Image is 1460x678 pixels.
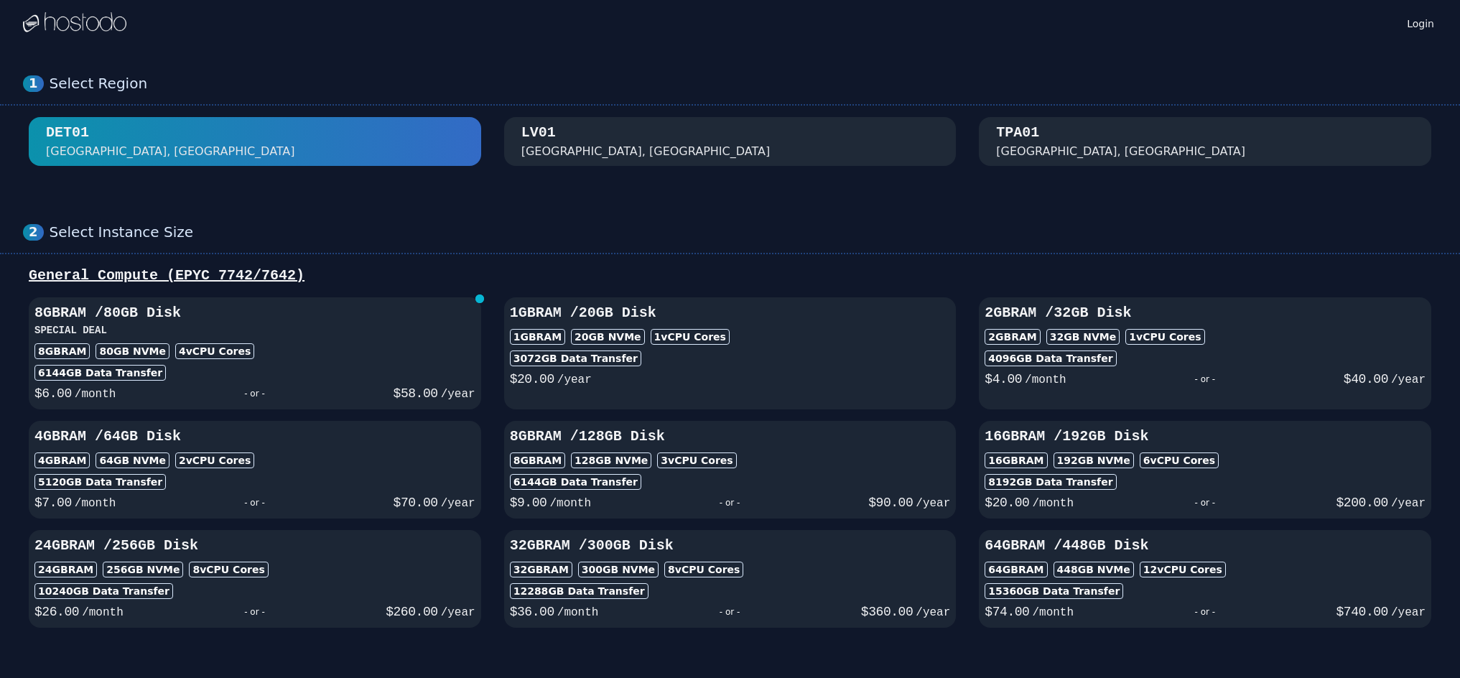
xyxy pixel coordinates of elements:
span: /year [1391,606,1426,619]
div: 1 vCPU Cores [1125,329,1204,345]
div: [GEOGRAPHIC_DATA], [GEOGRAPHIC_DATA] [521,143,771,160]
button: 1GBRAM /20GB Disk1GBRAM20GB NVMe1vCPU Cores3072GB Data Transfer$20.00/year [504,297,957,409]
span: $ 20.00 [985,496,1029,510]
button: 16GBRAM /192GB Disk16GBRAM192GB NVMe6vCPU Cores8192GB Data Transfer$20.00/month- or -$200.00/year [979,421,1431,519]
div: 12 vCPU Cores [1140,562,1226,577]
h3: 4GB RAM / 64 GB Disk [34,427,475,447]
button: 24GBRAM /256GB Disk24GBRAM256GB NVMe8vCPU Cores10240GB Data Transfer$26.00/month- or -$260.00/year [29,530,481,628]
div: 6144 GB Data Transfer [34,365,166,381]
div: - or - [1074,493,1336,513]
span: $ 90.00 [868,496,913,510]
div: 4GB RAM [34,452,90,468]
a: Login [1404,14,1437,31]
div: 16GB RAM [985,452,1047,468]
div: DET01 [46,123,89,143]
div: 128 GB NVMe [571,452,651,468]
div: 2 [23,224,44,241]
h3: 8GB RAM / 80 GB Disk [34,303,475,323]
span: /year [557,373,592,386]
button: 8GBRAM /128GB Disk8GBRAM128GB NVMe3vCPU Cores6144GB Data Transfer$9.00/month- or -$90.00/year [504,421,957,519]
div: 3072 GB Data Transfer [510,350,641,366]
h3: 2GB RAM / 32 GB Disk [985,303,1426,323]
div: 1 vCPU Cores [651,329,730,345]
span: /year [916,497,950,510]
h3: 1GB RAM / 20 GB Disk [510,303,951,323]
div: 300 GB NVMe [578,562,659,577]
div: 256 GB NVMe [103,562,183,577]
div: 8 vCPU Cores [664,562,743,577]
span: /month [1032,606,1074,619]
div: 64 GB NVMe [96,452,169,468]
div: 4096 GB Data Transfer [985,350,1116,366]
h3: 64GB RAM / 448 GB Disk [985,536,1426,556]
div: 4 vCPU Cores [175,343,254,359]
span: $ 4.00 [985,372,1022,386]
span: /month [549,497,591,510]
img: Logo [23,12,126,34]
span: /year [916,606,950,619]
div: 80 GB NVMe [96,343,169,359]
button: LV01 [GEOGRAPHIC_DATA], [GEOGRAPHIC_DATA] [504,117,957,166]
div: LV01 [521,123,556,143]
div: Select Region [50,75,1437,93]
button: 8GBRAM /80GB DiskSPECIAL DEAL8GBRAM80GB NVMe4vCPU Cores6144GB Data Transfer$6.00/month- or -$58.0... [29,297,481,409]
span: /month [75,497,116,510]
div: 448 GB NVMe [1054,562,1134,577]
button: 2GBRAM /32GB Disk2GBRAM32GB NVMe1vCPU Cores4096GB Data Transfer$4.00/month- or -$40.00/year [979,297,1431,409]
div: 8GB RAM [34,343,90,359]
div: TPA01 [996,123,1039,143]
span: $ 9.00 [510,496,547,510]
span: /month [1032,497,1074,510]
span: /year [1391,497,1426,510]
span: $ 40.00 [1344,372,1388,386]
div: - or - [1066,369,1344,389]
span: $ 58.00 [394,386,438,401]
span: /year [1391,373,1426,386]
h3: 16GB RAM / 192 GB Disk [985,427,1426,447]
button: DET01 [GEOGRAPHIC_DATA], [GEOGRAPHIC_DATA] [29,117,481,166]
div: 1GB RAM [510,329,565,345]
span: /year [441,497,475,510]
span: $ 260.00 [386,605,437,619]
div: 3 vCPU Cores [657,452,736,468]
div: - or - [116,384,393,404]
div: 10240 GB Data Transfer [34,583,173,599]
div: 2 vCPU Cores [175,452,254,468]
span: $ 200.00 [1336,496,1388,510]
div: 15360 GB Data Transfer [985,583,1123,599]
span: /month [1025,373,1066,386]
span: $ 7.00 [34,496,72,510]
span: /year [441,388,475,401]
h3: 32GB RAM / 300 GB Disk [510,536,951,556]
span: /year [441,606,475,619]
div: 24GB RAM [34,562,97,577]
div: - or - [598,602,860,622]
div: 64GB RAM [985,562,1047,577]
div: 2GB RAM [985,329,1040,345]
div: 8192 GB Data Transfer [985,474,1116,490]
div: 8GB RAM [510,452,565,468]
div: [GEOGRAPHIC_DATA], [GEOGRAPHIC_DATA] [996,143,1245,160]
span: $ 70.00 [394,496,438,510]
button: 4GBRAM /64GB Disk4GBRAM64GB NVMe2vCPU Cores5120GB Data Transfer$7.00/month- or -$70.00/year [29,421,481,519]
div: 192 GB NVMe [1054,452,1134,468]
div: 32 GB NVMe [1046,329,1120,345]
div: [GEOGRAPHIC_DATA], [GEOGRAPHIC_DATA] [46,143,295,160]
div: 1 [23,75,44,92]
div: - or - [124,602,386,622]
div: 6 vCPU Cores [1140,452,1219,468]
span: $ 74.00 [985,605,1029,619]
div: Select Instance Size [50,223,1437,241]
div: 20 GB NVMe [571,329,645,345]
h3: 8GB RAM / 128 GB Disk [510,427,951,447]
span: $ 6.00 [34,386,72,401]
div: - or - [591,493,868,513]
div: 6144 GB Data Transfer [510,474,641,490]
div: General Compute (EPYC 7742/7642) [23,266,1437,286]
div: 8 vCPU Cores [189,562,268,577]
span: $ 360.00 [861,605,913,619]
span: $ 20.00 [510,372,554,386]
button: 32GBRAM /300GB Disk32GBRAM300GB NVMe8vCPU Cores12288GB Data Transfer$36.00/month- or -$360.00/year [504,530,957,628]
span: /month [82,606,124,619]
div: 32GB RAM [510,562,572,577]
